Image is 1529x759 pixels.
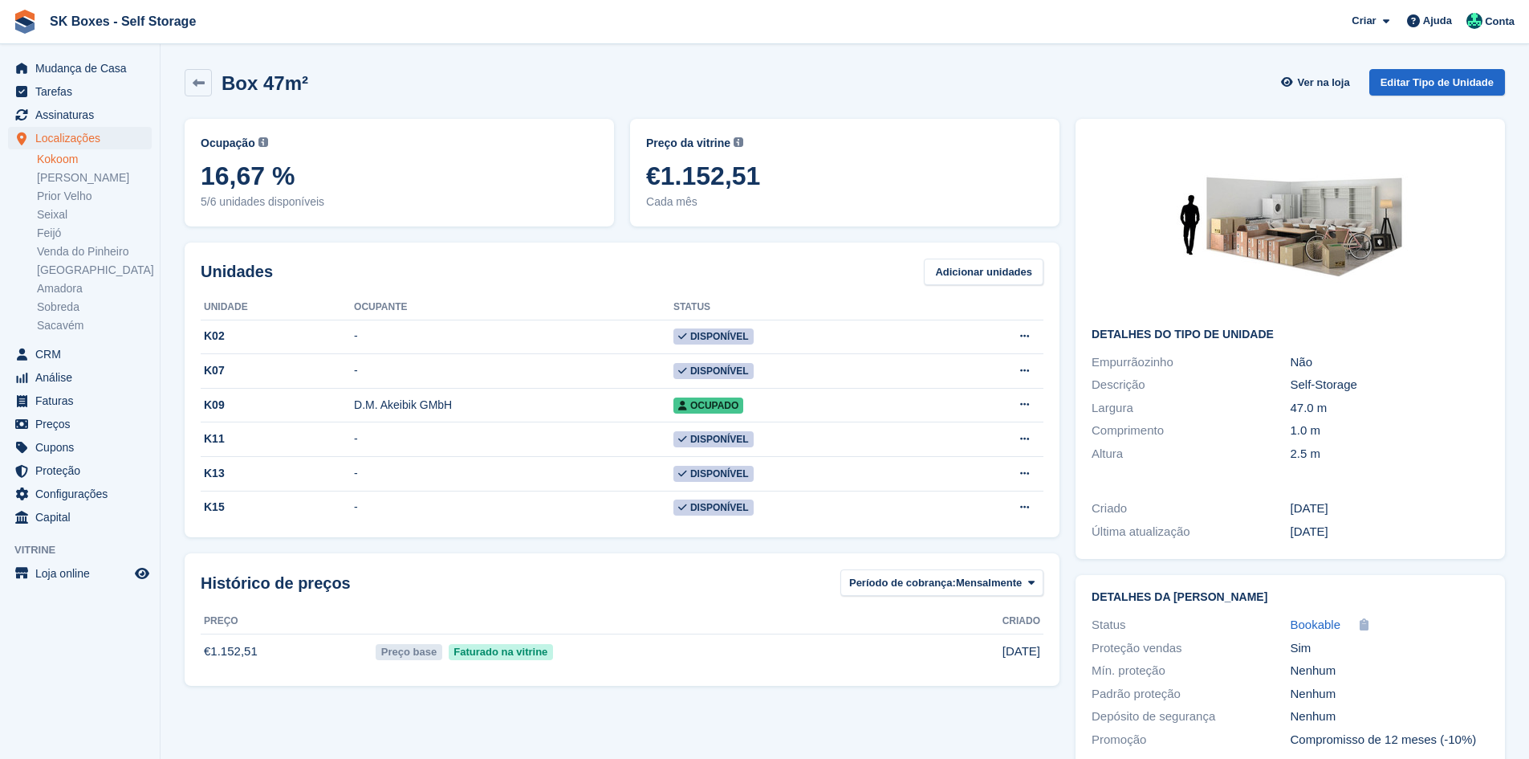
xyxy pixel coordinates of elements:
button: Período de cobrança: Mensalmente [840,569,1043,596]
a: menu [8,562,152,585]
img: SK Boxes - Comercial [1466,13,1482,29]
div: Descrição [1092,376,1290,394]
a: menu [8,366,152,389]
span: Faturado na vitrine [449,644,553,660]
a: menu [8,390,152,412]
span: Proteção [35,459,132,482]
span: Cupons [35,436,132,459]
a: menu [8,80,152,103]
span: Criar [1352,13,1376,29]
a: [GEOGRAPHIC_DATA] [37,263,152,278]
span: Disponível [673,500,754,516]
span: Disponível [673,363,754,379]
span: Disponível [673,466,754,482]
a: Feijó [37,226,152,241]
a: [PERSON_NAME] [37,170,152,186]
a: menu [8,459,152,482]
a: Seixal [37,207,152,222]
th: Unidade [201,295,354,320]
div: 47.0 m [1291,399,1489,418]
a: Bookable [1291,616,1341,635]
span: Assinaturas [35,104,132,126]
div: K13 [201,465,354,482]
td: - [354,320,673,354]
td: €1.152,51 [201,634,372,669]
div: K02 [201,328,354,345]
a: menu [8,104,152,126]
a: Loja de pré-visualização [132,564,152,583]
span: Configurações [35,483,132,505]
a: menu [8,483,152,505]
div: 2.5 m [1291,445,1489,463]
span: Ocupado [673,398,743,414]
div: [DATE] [1291,523,1489,541]
a: SK Boxes - Self Storage [43,8,202,35]
a: Sacavém [37,318,152,333]
a: Amadora [37,281,152,296]
span: Cada mês [646,194,1043,210]
a: menu [8,506,152,528]
div: Status [1092,616,1290,635]
a: Sobreda [37,300,152,315]
a: menu [8,436,152,459]
span: Vitrine [14,542,160,558]
div: Proteção vendas [1092,639,1290,658]
span: Disponível [673,431,754,447]
td: - [354,457,673,492]
div: Mín. proteção [1092,662,1290,680]
span: Ocupação [201,135,255,152]
div: Nenhum [1291,685,1489,704]
span: Análise [35,366,132,389]
span: Ajuda [1423,13,1452,29]
span: Criado [1002,614,1040,628]
div: K09 [201,397,354,414]
span: 5/6 unidades disponíveis [201,194,598,210]
img: icon-info-grey-7440780725fd019a000dd9b08b2336e03edf1995a4989e88bcd33f0948082b44.svg [258,137,268,147]
span: Período de cobrança: [849,575,956,591]
span: Capital [35,506,132,528]
img: icon-info-grey-7440780725fd019a000dd9b08b2336e03edf1995a4989e88bcd33f0948082b44.svg [734,137,743,147]
div: Criado [1092,500,1290,518]
span: CRM [35,343,132,365]
td: - [354,422,673,457]
a: Kokoom [37,152,152,167]
th: Status [673,295,934,320]
div: Largura [1092,399,1290,418]
a: menu [8,127,152,149]
td: - [354,354,673,389]
span: Conta [1485,14,1515,30]
span: Faturas [35,390,132,412]
div: Sim [1291,639,1489,658]
div: Promoção [1092,731,1290,749]
div: Self-Storage [1291,376,1489,394]
div: Compromisso de 12 meses (-10%) [1291,731,1489,749]
a: Venda do Pinheiro [37,244,152,259]
a: Ver na loja [1279,69,1356,96]
h2: Detalhes da [PERSON_NAME] [1092,591,1489,604]
div: Nenhum [1291,708,1489,726]
a: Prior Velho [37,189,152,204]
span: Preço base [376,644,441,660]
div: Última atualização [1092,523,1290,541]
h2: Detalhes do tipo de unidade [1092,328,1489,341]
span: Preço da vitrine [646,135,730,152]
div: Nenhum [1291,662,1489,680]
div: Padrão proteção [1092,685,1290,704]
a: Adicionar unidades [924,259,1043,285]
a: menu [8,57,152,80]
div: Depósito de segurança [1092,708,1290,726]
div: Comprimento [1092,422,1290,440]
span: Preços [35,413,132,435]
span: Tarefas [35,80,132,103]
span: €1.152,51 [646,161,1043,190]
span: Ver na loja [1298,75,1350,91]
th: Preço [201,609,372,635]
div: K11 [201,431,354,447]
div: 1.0 m [1291,422,1489,440]
span: Mensalmente [956,575,1022,591]
td: - [354,491,673,524]
img: 1000-sqft-unit%20(1).jpg [1170,135,1411,316]
span: Loja online [35,562,132,585]
span: Histórico de preços [201,571,351,595]
div: K15 [201,499,354,516]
